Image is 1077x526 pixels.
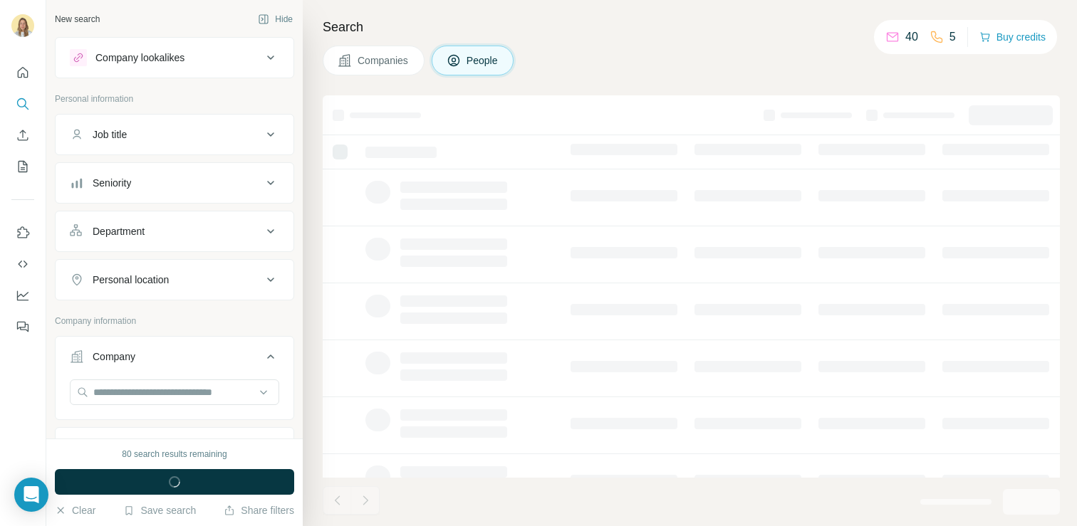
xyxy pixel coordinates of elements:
[14,478,48,512] div: Open Intercom Messenger
[11,154,34,179] button: My lists
[56,117,293,152] button: Job title
[11,60,34,85] button: Quick start
[56,431,293,470] button: Industry1
[93,273,169,287] div: Personal location
[467,53,499,68] span: People
[56,340,293,379] button: Company
[55,315,294,327] p: Company information
[122,448,227,461] div: 80 search results remaining
[56,214,293,248] button: Department
[123,503,196,517] button: Save search
[248,9,303,30] button: Hide
[93,349,135,364] div: Company
[11,251,34,277] button: Use Surfe API
[55,13,100,26] div: New search
[323,17,1060,37] h4: Search
[979,27,1046,47] button: Buy credits
[11,91,34,117] button: Search
[93,176,131,190] div: Seniority
[55,503,95,517] button: Clear
[949,28,956,46] p: 5
[11,14,34,37] img: Avatar
[56,166,293,200] button: Seniority
[11,220,34,246] button: Use Surfe on LinkedIn
[224,503,294,517] button: Share filters
[93,224,145,238] div: Department
[56,41,293,75] button: Company lookalikes
[358,53,410,68] span: Companies
[905,28,918,46] p: 40
[11,122,34,148] button: Enrich CSV
[11,283,34,308] button: Dashboard
[56,263,293,297] button: Personal location
[11,314,34,340] button: Feedback
[95,51,184,65] div: Company lookalikes
[55,93,294,105] p: Personal information
[93,127,127,142] div: Job title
